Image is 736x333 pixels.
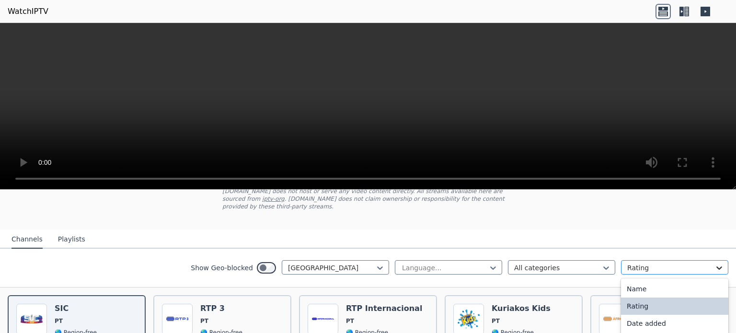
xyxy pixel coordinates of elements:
h6: RTP 3 [200,304,242,313]
span: PT [346,317,354,325]
div: Name [621,280,728,298]
span: PT [200,317,208,325]
a: WatchIPTV [8,6,48,17]
h6: RTP Internacional [346,304,422,313]
a: iptv-org [262,195,285,202]
label: Show Geo-blocked [191,263,253,273]
button: Playlists [58,230,85,249]
span: PT [492,317,500,325]
div: Rating [621,298,728,315]
button: Channels [11,230,43,249]
p: [DOMAIN_NAME] does not host or serve any video content directly. All streams available here are s... [222,187,514,210]
div: Date added [621,315,728,332]
h6: Kuriakos Kids [492,304,567,313]
span: PT [55,317,63,325]
h6: SIC [55,304,97,313]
